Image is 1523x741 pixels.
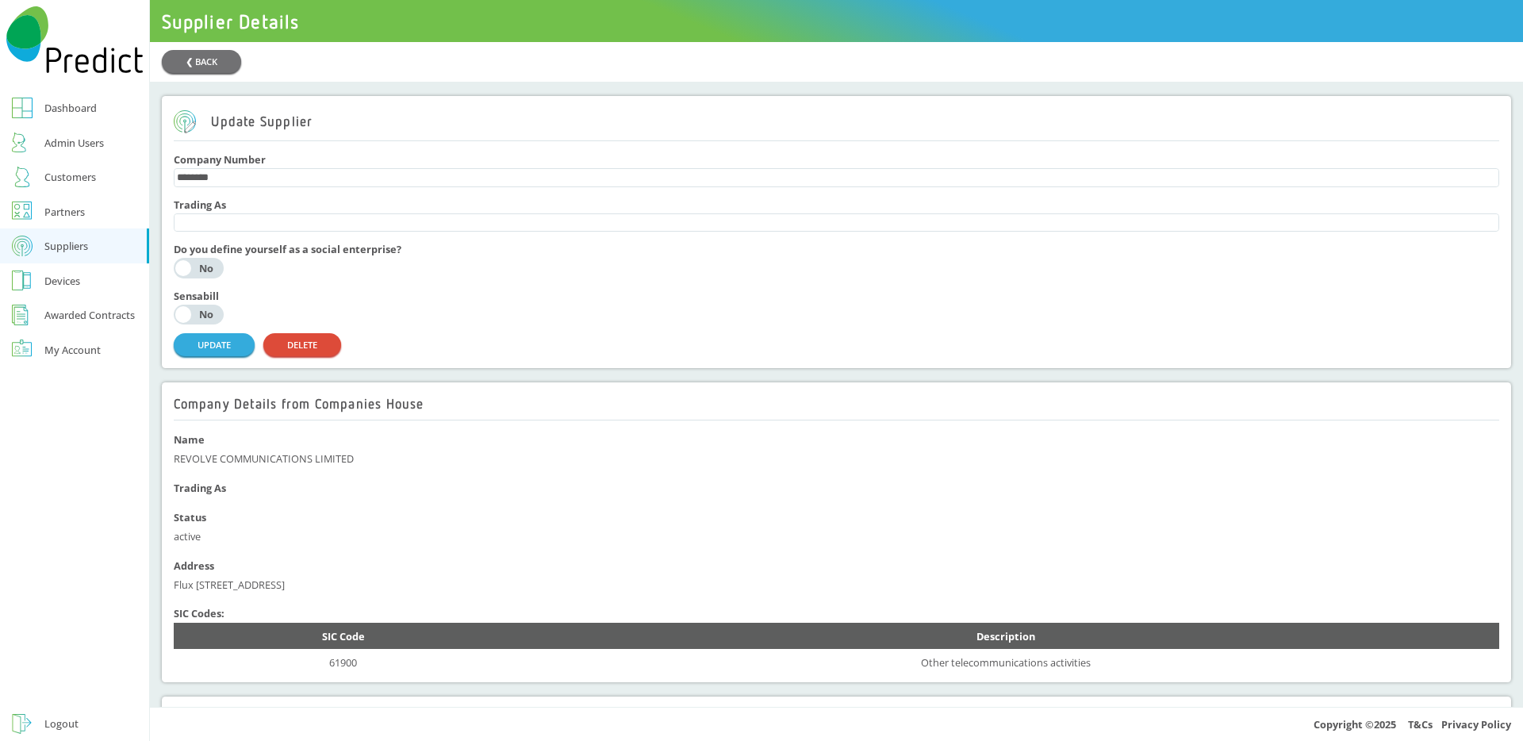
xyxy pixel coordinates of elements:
div: Logout [44,714,79,733]
h4: Sensabill [174,290,1500,302]
div: SIC Code [186,627,501,646]
div: Partners [44,202,85,221]
img: Predict Mobile [6,6,144,73]
div: REVOLVE COMMUNICATIONS LIMITED [174,449,1500,468]
h4: Do you define yourself as a social enterprise? [174,244,1500,255]
div: Suppliers [44,236,88,255]
td: Other telecommunications activities [513,649,1499,675]
div: Flux [STREET_ADDRESS] [174,575,1500,594]
button: UPDATE [174,333,255,356]
div: Address [174,556,1500,575]
a: T&Cs [1408,717,1433,731]
div: My Account [44,340,101,359]
div: Description [525,627,1487,646]
div: Dashboard [44,98,97,117]
button: YesNo [174,305,224,325]
div: Trading As [174,478,1500,497]
div: Status [174,508,1500,527]
button: DELETE [263,333,341,356]
div: Awarded Contracts [44,305,135,324]
h2: Update Supplier [174,110,313,133]
div: SIC Codes: [174,604,1500,623]
button: ❮ BACK [162,50,241,73]
h4: Trading As [174,199,1500,211]
a: Privacy Policy [1441,717,1511,731]
h4: Company Number [174,154,1500,166]
div: No [194,263,219,274]
h2: Company Details from Companies House [174,397,424,412]
button: YesNo [174,258,224,278]
div: active [174,527,1500,546]
div: Name [174,430,1500,449]
td: 61900 [174,649,513,675]
div: Customers [44,167,96,186]
div: Devices [44,271,80,290]
div: No [194,309,219,320]
div: Admin Users [44,133,104,152]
